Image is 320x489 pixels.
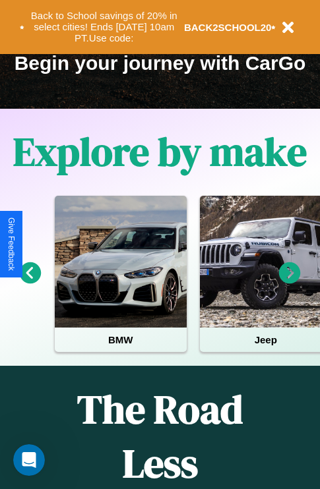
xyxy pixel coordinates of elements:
h1: Explore by make [13,125,307,179]
button: Back to School savings of 20% in select cities! Ends [DATE] 10am PT.Use code: [24,7,184,47]
b: BACK2SCHOOL20 [184,22,272,33]
iframe: Intercom live chat [13,444,45,476]
h4: BMW [55,328,187,352]
div: Give Feedback [7,217,16,271]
